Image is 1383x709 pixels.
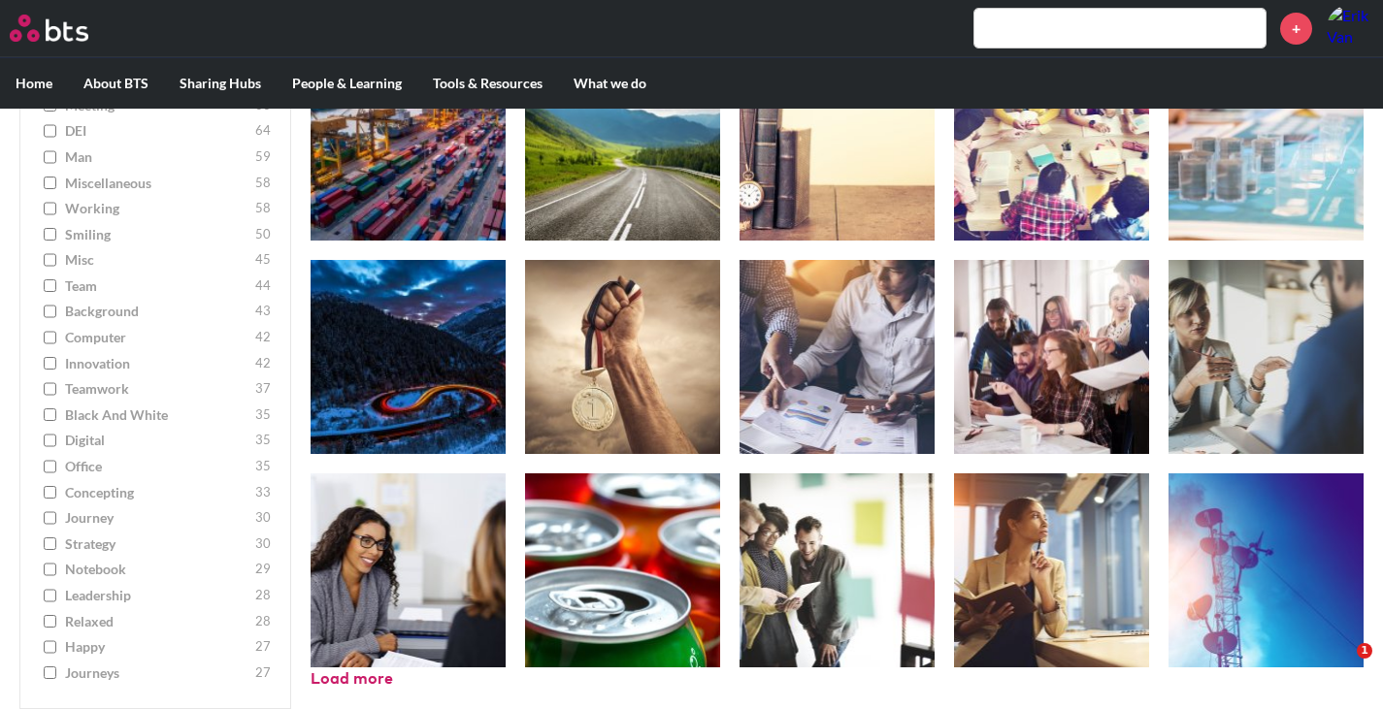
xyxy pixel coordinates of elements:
[65,353,250,372] span: innovation
[10,15,124,42] a: Go home
[65,224,250,243] span: smiling
[311,668,393,690] button: Load more
[65,199,250,218] span: working
[65,431,250,450] span: digital
[10,15,88,42] img: BTS Logo
[44,331,56,344] input: computer 42
[255,250,271,270] span: 45
[44,640,56,654] input: happy 27
[65,611,250,630] span: relaxed
[65,379,250,399] span: teamwork
[558,58,662,109] label: What we do
[65,250,250,270] span: misc
[65,457,250,476] span: office
[44,614,56,628] input: relaxed 28
[44,536,56,550] input: strategy 30
[255,379,271,399] span: 37
[65,302,250,321] span: background
[44,278,56,292] input: team 44
[65,121,250,141] span: DEI
[65,508,250,528] span: journey
[255,224,271,243] span: 50
[255,302,271,321] span: 43
[65,404,250,424] span: Black and White
[1280,13,1312,45] a: +
[255,431,271,450] span: 35
[44,589,56,602] input: leadership 28
[65,586,250,605] span: leadership
[255,457,271,476] span: 35
[164,58,277,109] label: Sharing Hubs
[44,253,56,267] input: misc 45
[44,149,56,163] input: man 59
[255,353,271,372] span: 42
[255,482,271,501] span: 33
[65,637,250,657] span: happy
[65,482,250,501] span: concepting
[44,407,56,421] input: Black and White 35
[65,173,250,192] span: miscellaneous
[44,485,56,499] input: concepting 33
[44,382,56,396] input: teamwork 37
[255,637,271,657] span: 27
[44,563,56,576] input: notebook 29
[255,586,271,605] span: 28
[44,305,56,318] input: background 43
[44,227,56,241] input: smiling 50
[1357,643,1372,659] span: 1
[44,356,56,370] input: innovation 42
[255,611,271,630] span: 28
[65,662,250,682] span: journeys
[255,275,271,295] span: 44
[255,173,271,192] span: 58
[1317,643,1364,690] iframe: Intercom live chat
[255,533,271,553] span: 30
[255,560,271,579] span: 29
[44,434,56,447] input: digital 35
[1327,5,1373,51] img: Erik Van Elderen
[65,146,250,166] span: man
[255,121,271,141] span: 64
[255,662,271,682] span: 27
[68,58,164,109] label: About BTS
[44,124,56,138] input: DEI 64
[44,202,56,215] input: working 58
[44,460,56,473] input: office 35
[277,58,417,109] label: People & Learning
[65,533,250,553] span: strategy
[65,275,250,295] span: team
[44,176,56,189] input: miscellaneous 58
[255,328,271,347] span: 42
[417,58,558,109] label: Tools & Resources
[1327,5,1373,51] a: Profile
[44,665,56,679] input: journeys 27
[65,560,250,579] span: notebook
[255,199,271,218] span: 58
[255,508,271,528] span: 30
[255,146,271,166] span: 59
[65,328,250,347] span: computer
[255,404,271,424] span: 35
[44,511,56,525] input: journey 30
